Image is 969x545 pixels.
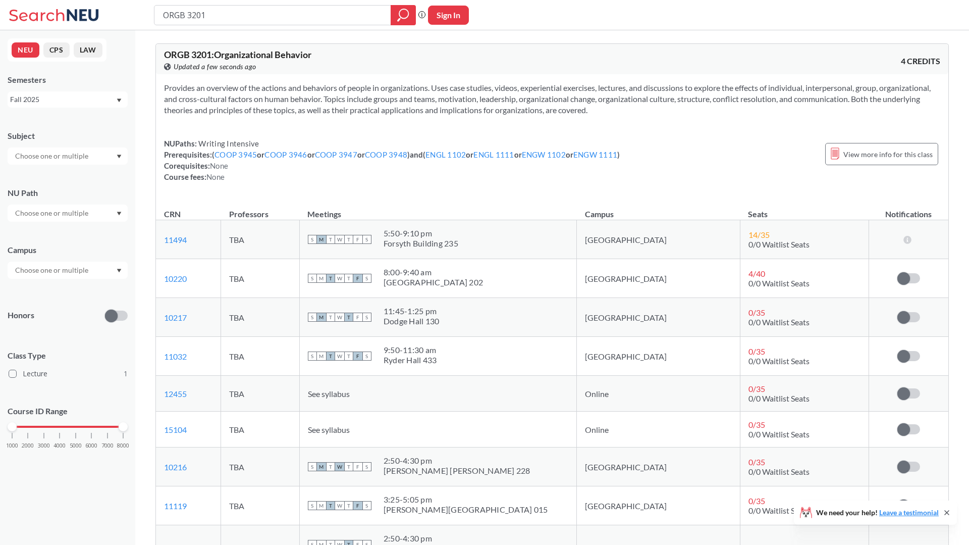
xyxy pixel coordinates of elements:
td: TBA [221,298,300,337]
span: S [362,235,371,244]
span: M [317,274,326,283]
th: Meetings [299,199,576,220]
a: ENGW 1111 [573,150,617,159]
span: None [206,172,225,181]
div: 9:50 - 11:30 am [384,345,437,355]
span: S [308,274,317,283]
a: 11494 [164,235,187,244]
div: [GEOGRAPHIC_DATA] 202 [384,277,483,287]
p: Honors [8,310,34,321]
input: Choose one or multiple [10,264,95,276]
span: T [344,313,353,322]
p: Course ID Range [8,406,128,417]
span: W [335,313,344,322]
span: M [317,501,326,510]
span: M [317,235,326,244]
span: 14 / 35 [748,230,770,239]
span: W [335,274,344,283]
span: Updated a few seconds ago [174,61,256,72]
span: 2000 [22,443,34,449]
span: T [326,501,335,510]
span: M [317,462,326,471]
div: Ryder Hall 433 [384,355,437,365]
td: [GEOGRAPHIC_DATA] [577,448,740,486]
a: 10216 [164,462,187,472]
div: Dropdown arrow [8,205,128,222]
td: Online [577,376,740,412]
span: F [353,274,362,283]
span: None [210,161,228,170]
span: F [353,501,362,510]
span: 4 / 40 [748,269,765,278]
span: 6000 [85,443,97,449]
a: ENGW 1102 [522,150,566,159]
span: S [308,235,317,244]
div: Dropdown arrow [8,262,128,279]
td: TBA [221,486,300,525]
th: Campus [577,199,740,220]
div: 5:50 - 9:10 pm [384,228,458,238]
span: T [326,462,335,471]
span: Writing Intensive [197,139,259,148]
div: CRN [164,209,181,220]
span: W [335,462,344,471]
div: 2:50 - 4:30 pm [384,456,530,466]
span: F [353,313,362,322]
td: TBA [221,412,300,448]
div: Fall 2025 [10,94,116,105]
span: T [326,313,335,322]
span: S [362,352,371,361]
span: S [362,462,371,471]
a: COOP 3947 [315,150,357,159]
div: Campus [8,244,128,256]
span: T [344,235,353,244]
span: 0/0 Waitlist Seats [748,429,810,439]
svg: Dropdown arrow [117,269,122,273]
svg: Dropdown arrow [117,98,122,103]
div: 11:45 - 1:25 pm [384,306,440,316]
span: T [326,274,335,283]
span: 1 [124,368,128,379]
span: See syllabus [308,425,350,434]
span: We need your help! [816,509,939,516]
span: View more info for this class [843,148,933,161]
div: Subject [8,130,128,141]
span: 7000 [101,443,114,449]
button: LAW [74,42,102,58]
span: M [317,352,326,361]
td: TBA [221,220,300,259]
a: Leave a testimonial [879,508,939,517]
div: [PERSON_NAME][GEOGRAPHIC_DATA] 015 [384,505,548,515]
span: 0 / 35 [748,457,765,467]
svg: Dropdown arrow [117,155,122,159]
span: W [335,352,344,361]
td: Online [577,412,740,448]
div: 8:00 - 9:40 am [384,267,483,277]
svg: Dropdown arrow [117,212,122,216]
span: 8000 [117,443,129,449]
td: [GEOGRAPHIC_DATA] [577,486,740,525]
span: M [317,313,326,322]
span: F [353,352,362,361]
input: Choose one or multiple [10,150,95,162]
a: 11119 [164,501,187,511]
span: 0/0 Waitlist Seats [748,467,810,476]
span: 0/0 Waitlist Seats [748,393,810,403]
span: S [308,462,317,471]
span: 0/0 Waitlist Seats [748,356,810,366]
td: TBA [221,337,300,376]
span: 0 / 35 [748,308,765,317]
span: W [335,501,344,510]
input: Choose one or multiple [10,207,95,219]
a: COOP 3948 [365,150,407,159]
span: W [335,235,344,244]
span: T [344,501,353,510]
a: 10220 [164,274,187,283]
span: 0 / 35 [748,420,765,429]
button: CPS [43,42,70,58]
td: TBA [221,376,300,412]
div: Semesters [8,74,128,85]
span: Class Type [8,350,128,361]
td: TBA [221,259,300,298]
div: Fall 2025Dropdown arrow [8,91,128,108]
